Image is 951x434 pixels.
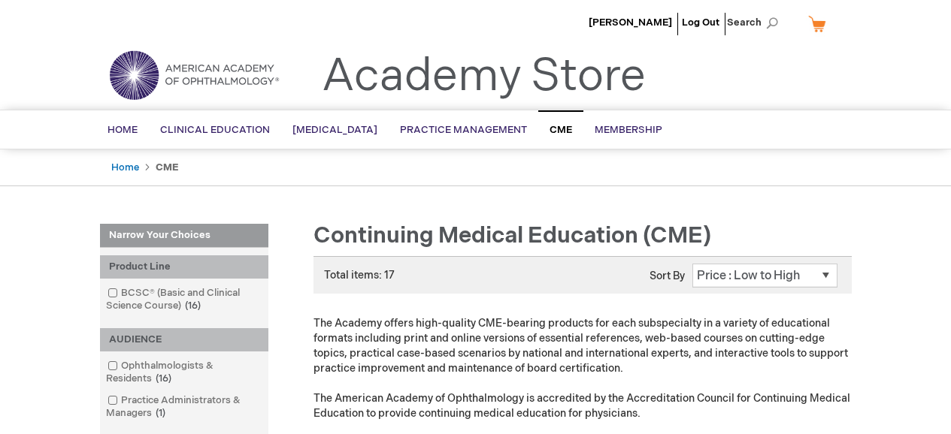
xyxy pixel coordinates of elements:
[108,124,138,136] span: Home
[152,372,175,384] span: 16
[313,222,711,249] span: Continuing Medical Education (CME)
[682,17,719,29] a: Log Out
[156,161,179,173] strong: CME
[292,124,377,136] span: [MEDICAL_DATA]
[111,161,139,173] a: Home
[650,270,685,282] label: Sort By
[160,124,270,136] span: Clinical Education
[595,124,662,136] span: Membership
[104,286,265,313] a: BCSC® (Basic and Clinical Science Course)16
[727,8,784,38] span: Search
[100,224,268,248] strong: Narrow Your Choices
[324,269,395,282] span: Total items: 17
[589,17,672,29] a: [PERSON_NAME]
[322,50,646,104] a: Academy Store
[100,328,268,351] div: AUDIENCE
[400,124,527,136] span: Practice Management
[104,359,265,386] a: Ophthalmologists & Residents16
[100,255,268,279] div: Product Line
[104,393,265,420] a: Practice Administrators & Managers1
[181,300,204,312] span: 16
[550,124,572,136] span: CME
[152,407,169,419] span: 1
